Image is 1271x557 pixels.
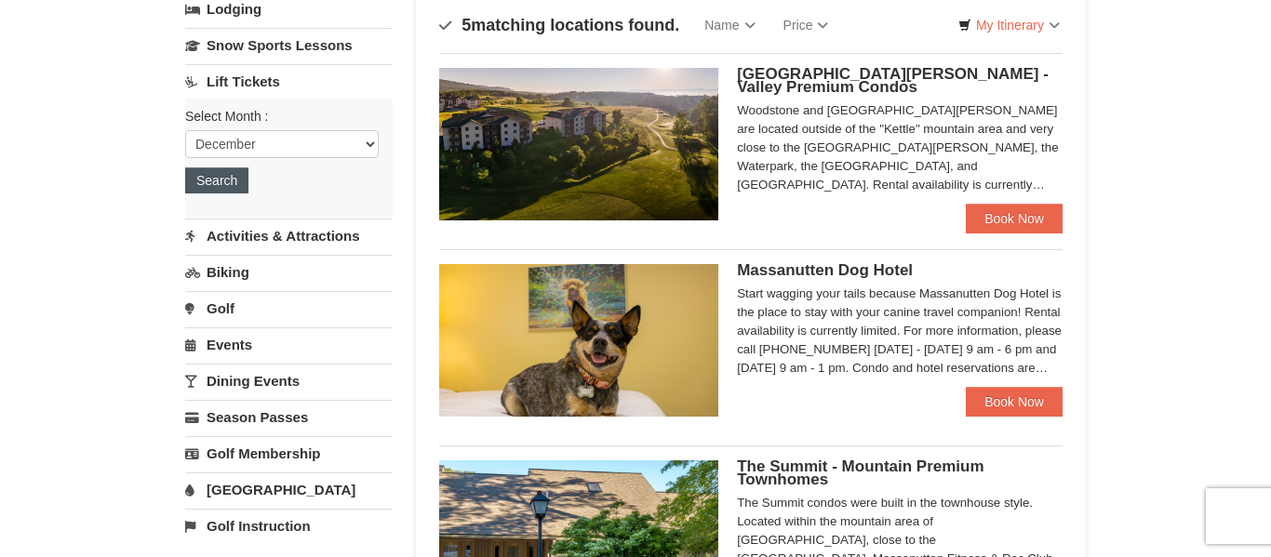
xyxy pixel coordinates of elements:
span: [GEOGRAPHIC_DATA][PERSON_NAME] - Valley Premium Condos [737,65,1049,96]
span: Massanutten Dog Hotel [737,261,913,279]
div: Woodstone and [GEOGRAPHIC_DATA][PERSON_NAME] are located outside of the "Kettle" mountain area an... [737,101,1063,194]
div: Start wagging your tails because Massanutten Dog Hotel is the place to stay with your canine trav... [737,285,1063,378]
span: The Summit - Mountain Premium Townhomes [737,458,983,488]
a: [GEOGRAPHIC_DATA] [185,472,393,507]
a: Season Passes [185,400,393,434]
a: Book Now [966,387,1063,417]
a: My Itinerary [946,11,1072,39]
a: Name [690,7,769,44]
a: Price [769,7,843,44]
a: Dining Events [185,364,393,398]
a: Activities & Attractions [185,219,393,253]
a: Lift Tickets [185,64,393,99]
button: Search [185,167,248,193]
a: Snow Sports Lessons [185,28,393,62]
a: Biking [185,255,393,289]
a: Golf [185,291,393,325]
span: 5 [462,16,471,34]
a: Golf Membership [185,436,393,471]
a: Golf Instruction [185,509,393,543]
a: Events [185,327,393,362]
img: 27428181-5-81c892a3.jpg [439,264,718,417]
a: Book Now [966,204,1063,233]
h4: matching locations found. [439,16,679,34]
label: Select Month : [185,107,379,126]
img: 19219041-4-ec11c166.jpg [439,68,718,220]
